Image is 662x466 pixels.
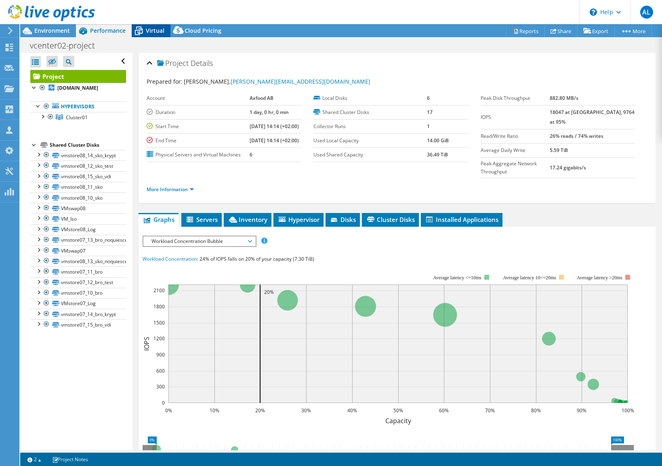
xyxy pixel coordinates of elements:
a: Reports [506,25,545,37]
label: Account [147,94,250,102]
label: Shared Cluster Disks [313,108,427,116]
a: vmstore07_13_bro_noquiesce [30,235,126,245]
span: Hypervisor [277,215,319,224]
a: 2 [22,454,47,464]
span: Environment [34,27,70,34]
b: 6 [250,151,252,158]
a: More [614,25,652,37]
span: Installed Applications [425,215,498,224]
b: Axfood AB [250,95,273,101]
a: Project [30,70,126,83]
a: vmstore08_10_sko [30,192,126,203]
b: 26% reads / 74% writes [550,133,603,139]
label: Start Time [147,122,250,131]
a: vmstore08_11_sko [30,182,126,192]
a: Project Notes [46,454,94,464]
a: More Information [147,186,194,193]
label: Used Shared Capacity [313,151,427,159]
a: vmstore07_14_bro_krypt [30,309,126,319]
h1: vcenter02-project [26,41,107,50]
label: IOPS [481,113,550,121]
tspan: Average latency <=10ms [433,275,481,280]
a: [PERSON_NAME][EMAIL_ADDRESS][DOMAIN_NAME] [231,78,370,85]
b: 1 [427,123,430,130]
a: Export [577,25,615,37]
span: Virtual [146,27,164,34]
text: 1800 [153,303,165,310]
text: Capacity [385,416,412,425]
label: End Time [147,137,250,145]
span: Inventory [228,215,267,224]
text: 2100 [153,287,165,294]
label: Physical Servers and Virtual Machines [147,151,250,159]
svg: \n [590,8,597,16]
span: 24% of IOPS falls on 20% of your capacity (7.30 TiB) [200,255,314,262]
b: 18047 at [GEOGRAPHIC_DATA], 9764 at 95% [550,109,635,125]
text: Average latency >20ms [577,275,622,280]
text: 100% [622,407,634,414]
text: 20% [264,289,274,295]
span: Workload Concentration Bubble [147,236,251,246]
b: 36.49 TiB [427,151,448,158]
b: 5.59 TiB [550,147,568,154]
a: vmstore07_15_bro_vdi [30,319,126,330]
a: VMswap07 [30,245,126,256]
text: 0% [165,407,172,414]
text: 20% [255,407,265,414]
span: Servers [185,215,218,224]
a: vmstore08_13_sko_noquiesce [30,256,126,266]
span: Project [157,59,189,67]
a: vmstore08_14_sko_krypt [30,150,126,160]
span: AL [640,6,653,19]
b: 882.80 MB/s [550,95,578,101]
span: Cluster01 [66,114,88,121]
label: Peak Aggregate Network Throughput [481,160,550,176]
label: Local Disks [313,94,427,102]
span: Performance [90,27,126,34]
b: 17.24 gigabits/s [550,164,586,171]
a: Share [544,25,578,37]
a: VMstore08_Log [30,224,126,235]
tspan: Average latency 10<=20ms [503,275,556,280]
label: Collector Runs [313,122,427,131]
b: 1 day, 0 hr, 0 min [250,109,289,116]
text: 10% [210,407,219,414]
a: [DOMAIN_NAME] [30,83,126,93]
span: Workload Concentration: [143,255,198,262]
span: Details [191,58,213,68]
div: Shared Cluster Disks [50,140,126,150]
text: 70% [485,407,495,414]
text: 300 [156,383,165,390]
text: 0 [162,399,165,406]
text: 900 [156,351,165,358]
span: Disks [330,215,356,224]
span: [PERSON_NAME], [184,78,370,85]
b: [DOMAIN_NAME] [57,84,98,91]
span: Graphs [143,215,174,224]
label: Duration [147,108,250,116]
a: vmstore07_11_bro [30,266,126,277]
text: 80% [531,407,541,414]
text: 1500 [153,319,165,326]
label: Read/Write Ratio [481,132,550,140]
b: [DATE] 14:14 (+02:00) [250,137,299,144]
b: 14.00 GiB [427,137,449,144]
text: 1200 [153,335,165,342]
label: Used Local Capacity [313,137,427,145]
a: vmstore08_12_sko_test [30,160,126,171]
b: 17 [427,109,433,116]
a: VM_Iso [30,213,126,224]
text: 30% [301,407,311,414]
text: 600 [156,367,165,374]
text: 40% [347,407,357,414]
b: 6 [427,95,430,101]
a: Hypervisors [30,101,126,112]
text: 60% [439,407,449,414]
b: [DATE] 14:14 (+02:00) [250,123,299,130]
label: Average Daily Write [481,146,550,154]
a: Cluster01 [30,112,126,122]
label: Peak Disk Throughput [481,94,550,102]
a: vmstore07_10_bro [30,288,126,298]
text: 50% [393,407,403,414]
a: vmstore08_15_sko_vdi [30,171,126,182]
